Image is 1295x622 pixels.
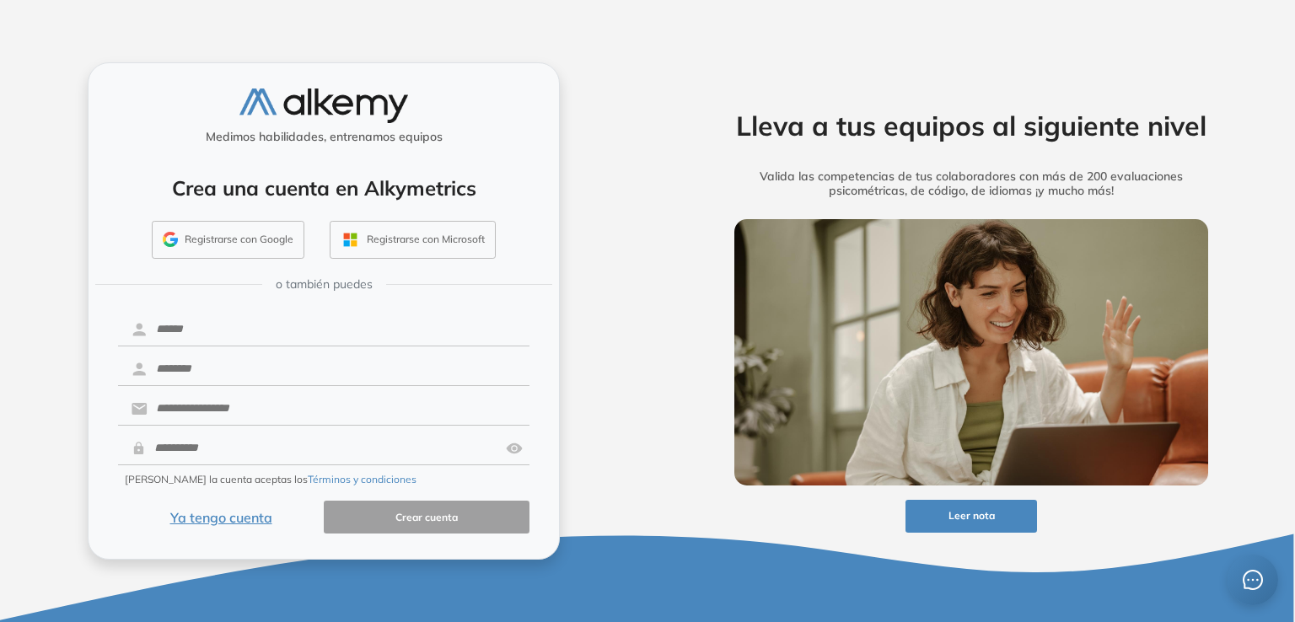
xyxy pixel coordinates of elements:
[239,88,408,123] img: logo-alkemy
[708,110,1234,142] h2: Lleva a tus equipos al siguiente nivel
[308,472,416,487] button: Términos y condiciones
[118,501,324,534] button: Ya tengo cuenta
[110,176,537,201] h4: Crea una cuenta en Alkymetrics
[905,500,1037,533] button: Leer nota
[276,276,373,293] span: o también puedes
[95,130,552,144] h5: Medimos habilidades, entrenamos equipos
[152,221,304,260] button: Registrarse con Google
[708,169,1234,198] h5: Valida las competencias de tus colaboradores con más de 200 evaluaciones psicométricas, de código...
[341,230,360,249] img: OUTLOOK_ICON
[506,432,523,464] img: asd
[125,472,416,487] span: [PERSON_NAME] la cuenta aceptas los
[324,501,529,534] button: Crear cuenta
[734,219,1208,485] img: img-more-info
[163,232,178,247] img: GMAIL_ICON
[1243,570,1263,590] span: message
[330,221,496,260] button: Registrarse con Microsoft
